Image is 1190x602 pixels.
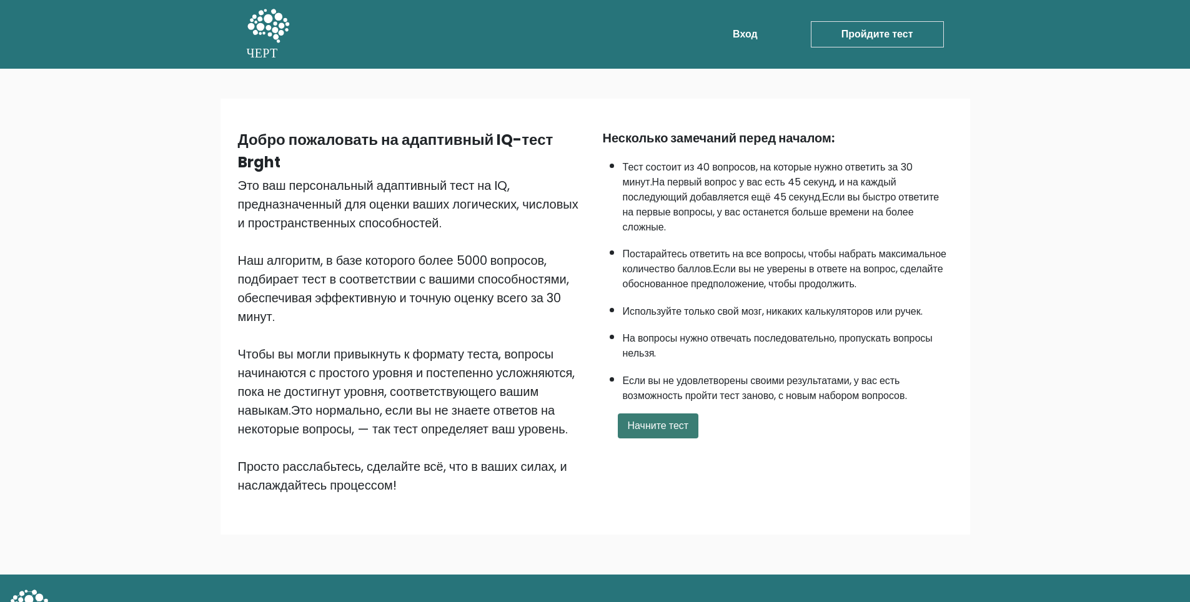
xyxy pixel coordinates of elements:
[238,252,569,325] ya-tr-span: Наш алгоритм, в базе которого более 5000 вопросов, подбирает тест в соответствии с вашими способн...
[247,5,290,64] a: ЧЕРТ
[623,304,923,318] ya-tr-span: Используйте только свой мозг, никаких калькуляторов или ручек.
[238,458,567,494] ya-tr-span: Просто расслабьтесь, сделайте всё, что в ваших силах, и наслаждайтесь процессом!
[623,175,896,204] ya-tr-span: На первый вопрос у вас есть 45 секунд, и на каждый последующий добавляется ещё 45 секунд.
[238,129,553,172] ya-tr-span: Добро пожаловать на адаптивный IQ-тест Brght
[238,402,568,438] ya-tr-span: Это нормально, если вы не знаете ответов на некоторые вопросы, — так тест определяет ваш уровень.
[623,247,946,276] ya-tr-span: Постарайтесь ответить на все вопросы, чтобы набрать максимальное количество баллов.
[811,21,944,47] a: Пройдите тест
[238,177,578,232] ya-tr-span: Это ваш персональный адаптивный тест на IQ, предназначенный для оценки ваших логических, числовых...
[618,413,699,438] button: Начните тест
[841,27,913,41] ya-tr-span: Пройдите тест
[623,331,933,360] ya-tr-span: На вопросы нужно отвечать последовательно, пропускать вопросы нельзя.
[623,160,913,189] ya-tr-span: Тест состоит из 40 вопросов, на которые нужно ответить за 30 минут.
[247,44,278,61] ya-tr-span: ЧЕРТ
[733,27,758,41] ya-tr-span: Вход
[623,373,907,403] ya-tr-span: Если вы не удовлетворены своими результатами, у вас есть возможность пройти тест заново, с новым ...
[603,129,835,147] ya-tr-span: Несколько замечаний перед началом:
[623,262,943,291] ya-tr-span: Если вы не уверены в ответе на вопрос, сделайте обоснованное предположение, чтобы продолжить.
[238,345,575,419] ya-tr-span: Чтобы вы могли привыкнуть к формату теста, вопросы начинаются с простого уровня и постепенно усло...
[623,190,940,234] ya-tr-span: Если вы быстро ответите на первые вопросы, у вас останется больше времени на более сложные.
[728,22,763,47] a: Вход
[628,418,689,433] ya-tr-span: Начните тест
